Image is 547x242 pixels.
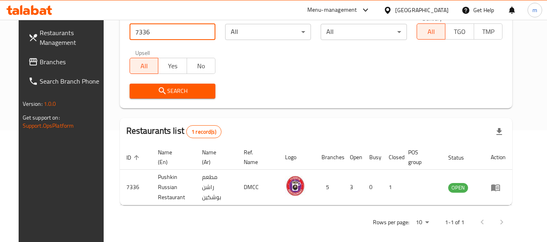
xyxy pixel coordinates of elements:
span: Branches [40,57,104,67]
label: Delivery [422,15,443,21]
span: 1 record(s) [187,128,221,136]
td: 1 [382,170,402,205]
a: Restaurants Management [22,23,110,52]
button: TGO [445,23,474,40]
span: Get support on: [23,112,60,123]
h2: Restaurants list [126,125,221,138]
th: Open [343,145,363,170]
input: Search for restaurant name or ID.. [130,24,215,40]
button: Yes [158,58,187,74]
span: OPEN [448,183,468,192]
td: 5 [315,170,343,205]
th: Closed [382,145,402,170]
p: Rows per page: [373,217,409,227]
span: Search [136,86,209,96]
td: مطعم راشن بوشكين [196,170,237,205]
div: Rows per page: [413,217,432,229]
span: Yes [162,60,184,72]
th: Logo [279,145,315,170]
label: Upsell [135,50,150,55]
span: No [190,60,213,72]
div: Total records count [186,125,221,138]
div: All [225,24,311,40]
span: POS group [408,147,432,167]
a: Support.OpsPlatform [23,120,74,131]
th: Action [484,145,512,170]
span: Name (En) [158,147,186,167]
div: [GEOGRAPHIC_DATA] [395,6,449,15]
button: All [417,23,446,40]
a: Search Branch Phone [22,72,110,91]
th: Branches [315,145,343,170]
span: All [133,60,155,72]
td: 7336 [120,170,151,205]
div: Export file [490,122,509,141]
td: 3 [343,170,363,205]
span: 1.0.0 [44,99,56,109]
td: Pushkin Russian Restaurant [151,170,196,205]
span: TGO [449,26,471,38]
span: All [420,26,443,38]
span: Version: [23,99,43,109]
span: Ref. Name [244,147,269,167]
img: Pushkin Russian Restaurant [285,176,305,196]
button: TMP [474,23,503,40]
span: ID [126,153,142,162]
span: Status [448,153,475,162]
th: Busy [363,145,382,170]
button: No [187,58,216,74]
div: All [321,24,407,40]
button: All [130,58,159,74]
td: 0 [363,170,382,205]
p: 1-1 of 1 [445,217,464,227]
div: Menu [491,183,506,192]
div: Menu-management [307,5,357,15]
span: m [532,6,537,15]
button: Search [130,84,215,99]
span: Search Branch Phone [40,76,104,86]
table: enhanced table [120,145,513,205]
span: Name (Ar) [202,147,228,167]
span: Restaurants Management [40,28,104,47]
span: TMP [477,26,500,38]
td: DMCC [237,170,279,205]
a: Branches [22,52,110,72]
